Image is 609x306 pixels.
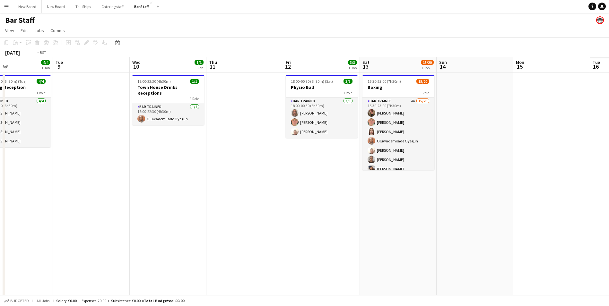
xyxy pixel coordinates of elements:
button: New Board [13,0,42,13]
span: Total Budgeted £0.00 [144,298,184,303]
span: Jobs [34,28,44,33]
app-user-avatar: Beach Ballroom [596,16,604,24]
a: Jobs [32,26,47,35]
div: Salary £0.00 + Expenses £0.00 + Subsistence £0.00 = [56,298,184,303]
a: View [3,26,17,35]
span: Budgeted [10,299,29,303]
button: Tall Ships [70,0,96,13]
button: Budgeted [3,297,30,304]
button: Catering staff [96,0,129,13]
span: Comms [50,28,65,33]
span: All jobs [35,298,51,303]
a: Comms [48,26,67,35]
div: BST [40,50,46,55]
button: Bar Staff [129,0,154,13]
div: [DATE] [5,49,20,56]
button: New Board [42,0,70,13]
span: Edit [21,28,28,33]
a: Edit [18,26,30,35]
h1: Bar Staff [5,15,35,25]
span: View [5,28,14,33]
